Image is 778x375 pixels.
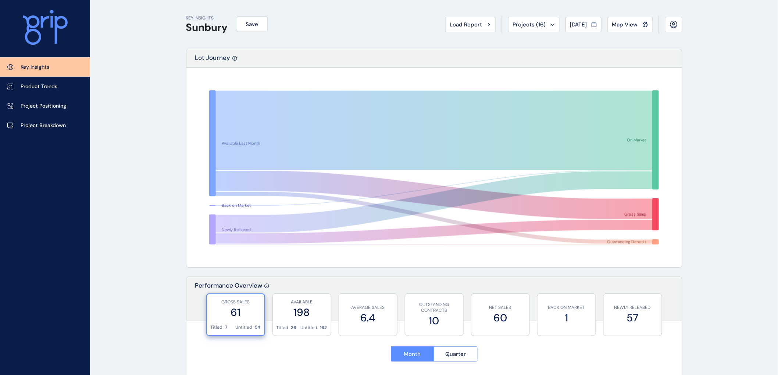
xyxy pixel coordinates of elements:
[475,304,526,311] p: NET SALES
[195,281,263,321] p: Performance Overview
[21,83,57,90] p: Product Trends
[236,324,253,331] p: Untitled
[301,325,318,331] p: Untitled
[225,324,228,331] p: 7
[508,17,560,32] button: Projects (16)
[195,54,231,67] p: Lot Journey
[246,21,258,28] span: Save
[255,324,261,331] p: 54
[21,64,49,71] p: Key Insights
[276,305,327,320] label: 198
[391,346,434,362] button: Month
[211,299,261,305] p: GROSS SALES
[409,314,460,328] label: 10
[607,311,658,325] label: 57
[211,324,223,331] p: Titled
[607,17,653,32] button: Map View
[541,311,592,325] label: 1
[343,311,393,325] label: 6.4
[21,102,66,110] p: Project Positioning
[445,17,496,32] button: Load Report
[450,21,482,28] span: Load Report
[291,325,297,331] p: 36
[570,21,587,28] span: [DATE]
[211,305,261,320] label: 61
[276,325,289,331] p: Titled
[320,325,327,331] p: 162
[404,350,421,358] span: Month
[343,304,393,311] p: AVERAGE SALES
[237,17,268,32] button: Save
[186,15,228,21] p: KEY INSIGHTS
[541,304,592,311] p: BACK ON MARKET
[565,17,602,32] button: [DATE]
[21,122,66,129] p: Project Breakdown
[445,350,466,358] span: Quarter
[186,21,228,34] h1: Sunbury
[607,304,658,311] p: NEWLY RELEASED
[475,311,526,325] label: 60
[276,299,327,305] p: AVAILABLE
[612,21,638,28] span: Map View
[409,302,460,314] p: OUTSTANDING CONTRACTS
[513,21,546,28] span: Projects ( 16 )
[434,346,478,362] button: Quarter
